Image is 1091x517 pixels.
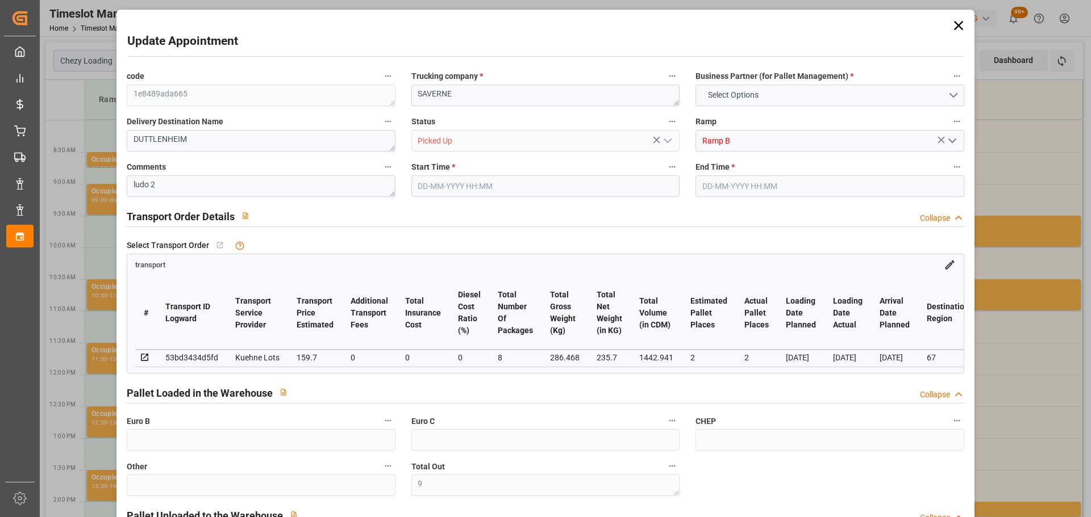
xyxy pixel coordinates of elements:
[682,276,736,350] th: Estimated Pallet Places
[696,175,964,197] input: DD-MM-YYYY HH:MM
[165,351,218,364] div: 53bd3434d5fd
[127,239,209,251] span: Select Transport Order
[696,130,964,152] input: Type to search/select
[411,474,680,496] textarea: 9
[696,161,735,173] span: End Time
[127,161,166,173] span: Comments
[381,459,395,473] button: Other
[825,276,871,350] th: Loading Date Actual
[920,212,950,224] div: Collapse
[542,276,588,350] th: Total Gross Weight (Kg)
[927,351,969,364] div: 67
[127,85,395,106] textarea: 1e8489ada665
[918,276,977,350] th: Destination Region
[411,161,455,173] span: Start Time
[950,69,964,83] button: Business Partner (for Pallet Management) *
[127,130,395,152] textarea: DUTTLENHEIM
[696,415,716,427] span: CHEP
[950,114,964,129] button: Ramp
[135,260,165,269] span: transport
[127,385,273,401] h2: Pallet Loaded in the Warehouse
[639,351,673,364] div: 1442.941
[411,130,680,152] input: Type to search/select
[696,116,717,128] span: Ramp
[127,415,150,427] span: Euro B
[665,114,680,129] button: Status
[665,459,680,473] button: Total Out
[411,415,435,427] span: Euro C
[127,461,147,473] span: Other
[597,351,622,364] div: 235.7
[489,276,542,350] th: Total Number Of Packages
[127,70,144,82] span: code
[920,389,950,401] div: Collapse
[411,70,483,82] span: Trucking company
[411,461,445,473] span: Total Out
[696,85,964,106] button: open menu
[411,85,680,106] textarea: SAVERNE
[273,381,294,403] button: View description
[950,159,964,174] button: End Time *
[950,413,964,428] button: CHEP
[381,413,395,428] button: Euro B
[786,351,816,364] div: [DATE]
[127,175,395,197] textarea: ludo 2
[135,276,157,350] th: #
[135,259,165,268] a: transport
[659,132,676,150] button: open menu
[381,114,395,129] button: Delivery Destination Name
[227,276,288,350] th: Transport Service Provider
[943,132,960,150] button: open menu
[449,276,489,350] th: Diesel Cost Ratio (%)
[665,159,680,174] button: Start Time *
[235,351,280,364] div: Kuehne Lots
[127,209,235,224] h2: Transport Order Details
[351,351,388,364] div: 0
[127,32,238,51] h2: Update Appointment
[631,276,682,350] th: Total Volume (in CDM)
[297,351,334,364] div: 159.7
[342,276,397,350] th: Additional Transport Fees
[702,89,764,101] span: Select Options
[665,413,680,428] button: Euro C
[498,351,533,364] div: 8
[411,175,680,197] input: DD-MM-YYYY HH:MM
[690,351,727,364] div: 2
[550,351,580,364] div: 286.468
[235,205,256,226] button: View description
[157,276,227,350] th: Transport ID Logward
[777,276,825,350] th: Loading Date Planned
[880,351,910,364] div: [DATE]
[405,351,441,364] div: 0
[288,276,342,350] th: Transport Price Estimated
[458,351,481,364] div: 0
[744,351,769,364] div: 2
[381,69,395,83] button: code
[665,69,680,83] button: Trucking company *
[833,351,863,364] div: [DATE]
[127,116,223,128] span: Delivery Destination Name
[411,116,435,128] span: Status
[381,159,395,174] button: Comments
[871,276,918,350] th: Arrival Date Planned
[696,70,853,82] span: Business Partner (for Pallet Management)
[588,276,631,350] th: Total Net Weight (in KG)
[397,276,449,350] th: Total Insurance Cost
[736,276,777,350] th: Actual Pallet Places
